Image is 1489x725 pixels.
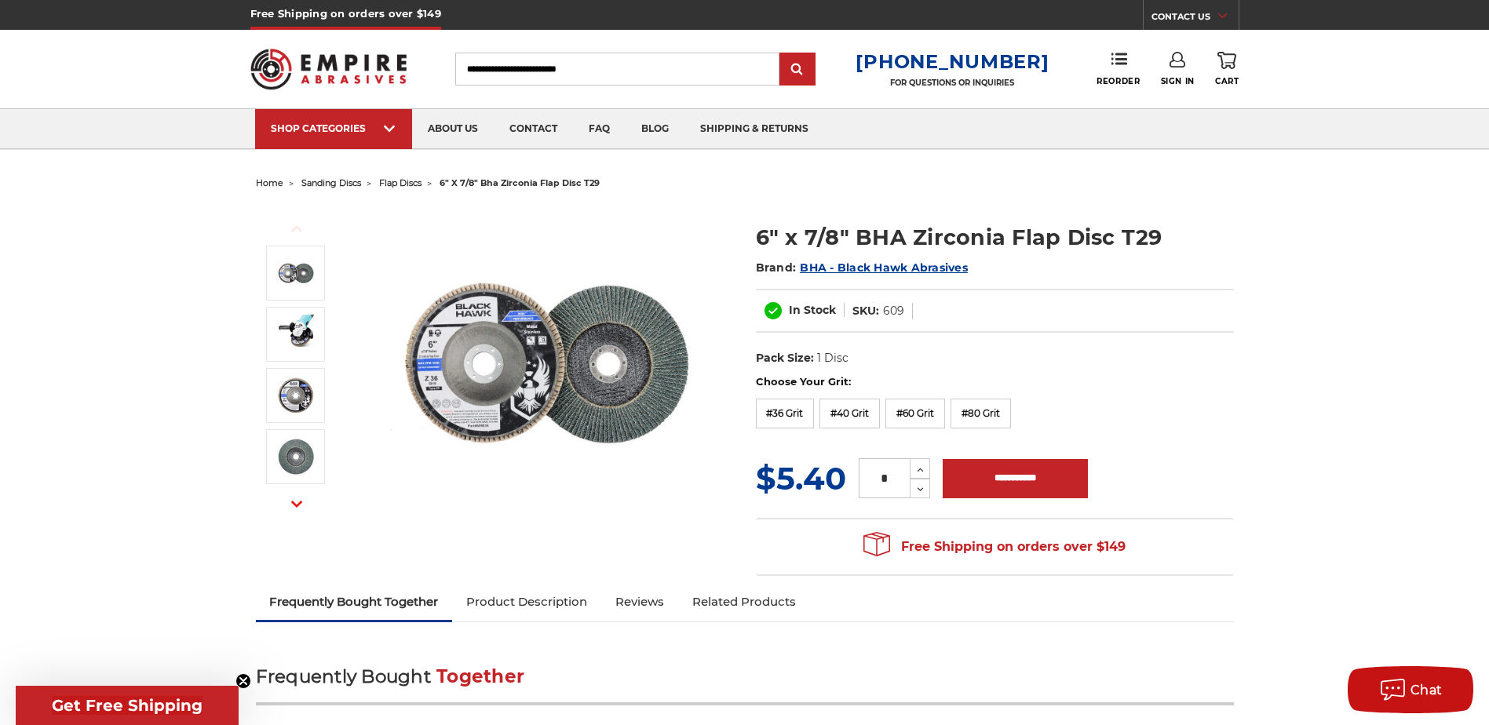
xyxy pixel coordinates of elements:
dd: 1 Disc [817,350,849,366]
span: Reorder [1097,76,1140,86]
a: BHA - Black Hawk Abrasives [800,260,968,275]
span: $5.40 [756,459,846,497]
div: Get Free ShippingClose teaser [16,686,239,725]
a: contact [494,109,573,149]
a: CONTACT US [1151,8,1239,30]
a: home [256,177,283,188]
button: Previous [278,212,316,246]
a: Cart [1215,52,1239,86]
img: Empire Abrasives' 6" T29 Zirconia Flap Discs, 36 grit for aggressive metal grinding [276,437,316,476]
a: about us [412,109,494,149]
a: [PHONE_NUMBER] [856,50,1049,73]
span: Free Shipping on orders over $149 [863,531,1126,563]
a: Product Description [452,585,601,619]
img: Empire Abrasives [250,38,407,100]
dt: SKU: [852,303,879,319]
a: Frequently Bought Together [256,585,453,619]
input: Submit [782,54,813,86]
button: Next [278,487,316,521]
a: flap discs [379,177,422,188]
span: Get Free Shipping [52,696,203,715]
span: In Stock [789,303,836,317]
div: SHOP CATEGORIES [271,122,396,134]
a: blog [626,109,684,149]
h1: 6" x 7/8" BHA Zirconia Flap Disc T29 [756,222,1234,253]
span: Brand: [756,260,797,275]
img: Black Hawk 6 inch T29 coarse flap discs, 36 grit for efficient material removal [276,253,316,293]
button: Close teaser [235,673,251,689]
dd: 609 [883,303,904,319]
img: BHA 36 grit Zirconia 6" flap discs for precise metal and wood sanding [276,376,316,415]
span: Sign In [1161,76,1195,86]
dt: Pack Size: [756,350,814,366]
a: sanding discs [301,177,361,188]
a: faq [573,109,626,149]
span: Chat [1411,683,1443,698]
img: General-purpose grinding with a 6-inch angle grinder and T29 flap disc. [276,315,316,354]
span: Frequently Bought [256,665,431,687]
a: Reviews [601,585,678,619]
span: Together [436,665,524,687]
a: Reorder [1097,52,1140,86]
button: Chat [1348,666,1473,713]
label: Choose Your Grit: [756,374,1234,390]
span: 6" x 7/8" bha zirconia flap disc t29 [440,177,600,188]
img: Black Hawk 6 inch T29 coarse flap discs, 36 grit for efficient material removal [390,206,704,519]
p: FOR QUESTIONS OR INQUIRIES [856,78,1049,88]
a: Related Products [678,585,810,619]
span: Cart [1215,76,1239,86]
a: shipping & returns [684,109,824,149]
